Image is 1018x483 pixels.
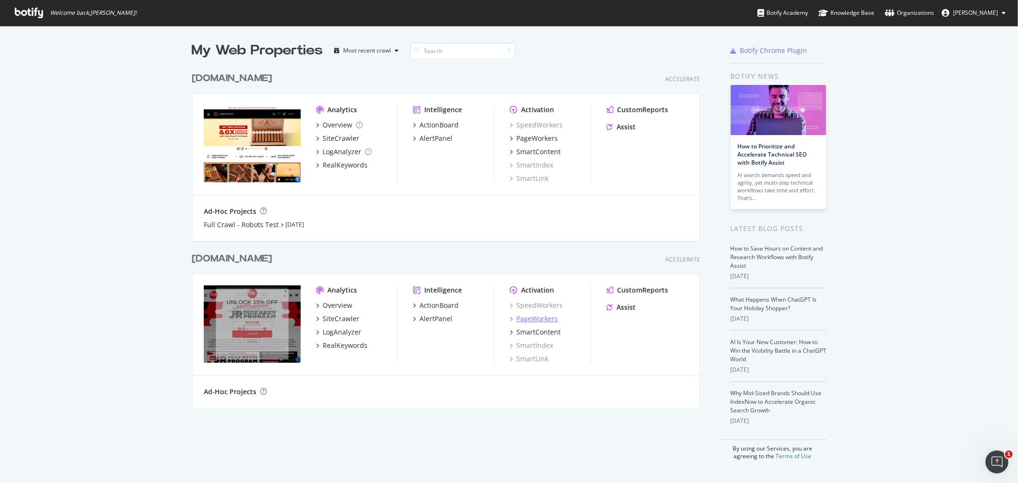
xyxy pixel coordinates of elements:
[516,134,558,143] div: PageWorkers
[521,285,554,295] div: Activation
[323,134,359,143] div: SiteCrawler
[819,8,874,18] div: Knowledge Base
[731,244,823,270] a: How to Save Hours on Content and Research Workflows with Botify Assist
[617,303,636,312] div: Assist
[285,220,304,229] a: [DATE]
[323,314,359,324] div: SiteCrawler
[327,285,357,295] div: Analytics
[738,142,807,167] a: How to Prioritize and Accelerate Technical SEO with Botify Assist
[934,5,1013,21] button: [PERSON_NAME]
[885,8,934,18] div: Organizations
[204,220,279,230] a: Full Crawl - Robots Test
[413,120,459,130] a: ActionBoard
[617,105,668,115] div: CustomReports
[323,341,367,350] div: RealKeywords
[424,105,462,115] div: Intelligence
[731,223,827,234] div: Latest Blog Posts
[757,8,808,18] div: Botify Academy
[731,71,827,82] div: Botify news
[731,295,817,312] a: What Happens When ChatGPT Is Your Holiday Shopper?
[731,46,808,55] a: Botify Chrome Plugin
[738,171,819,202] div: AI search demands speed and agility, yet multi-step technical workflows take time and effort. Tha...
[510,174,548,183] a: SmartLink
[731,417,827,425] div: [DATE]
[192,41,323,60] div: My Web Properties
[510,314,558,324] a: PageWorkers
[50,9,136,17] span: Welcome back, [PERSON_NAME] !
[323,160,367,170] div: RealKeywords
[665,75,700,83] div: Accelerate
[510,354,548,364] a: SmartLink
[607,122,636,132] a: Assist
[731,338,827,363] a: AI Is Your New Customer: How to Win the Visibility Battle in a ChatGPT World
[510,134,558,143] a: PageWorkers
[192,252,276,266] a: [DOMAIN_NAME]
[510,147,561,157] a: SmartContent
[192,72,276,85] a: [DOMAIN_NAME]
[607,285,668,295] a: CustomReports
[420,301,459,310] div: ActionBoard
[192,60,708,408] div: grid
[316,160,367,170] a: RealKeywords
[410,42,515,59] input: Search
[607,303,636,312] a: Assist
[617,285,668,295] div: CustomReports
[413,134,452,143] a: AlertPanel
[740,46,808,55] div: Botify Chrome Plugin
[331,43,403,58] button: Most recent crawl
[316,134,359,143] a: SiteCrawler
[521,105,554,115] div: Activation
[316,301,352,310] a: Overview
[420,120,459,130] div: ActionBoard
[510,120,563,130] a: SpeedWorkers
[617,122,636,132] div: Assist
[192,252,272,266] div: [DOMAIN_NAME]
[731,366,827,374] div: [DATE]
[1005,451,1013,458] span: 1
[516,147,561,157] div: SmartContent
[204,387,256,397] div: Ad-Hoc Projects
[413,301,459,310] a: ActionBoard
[731,85,826,135] img: How to Prioritize and Accelerate Technical SEO with Botify Assist
[420,134,452,143] div: AlertPanel
[316,314,359,324] a: SiteCrawler
[665,255,700,263] div: Accelerate
[344,48,391,53] div: Most recent crawl
[731,272,827,281] div: [DATE]
[204,105,301,182] img: https://www.jrcigars.com/
[510,301,563,310] a: SpeedWorkers
[316,341,367,350] a: RealKeywords
[719,440,827,460] div: By using our Services, you are agreeing to the
[327,105,357,115] div: Analytics
[192,72,272,85] div: [DOMAIN_NAME]
[776,452,811,460] a: Terms of Use
[607,105,668,115] a: CustomReports
[316,120,363,130] a: Overview
[510,341,553,350] a: SmartIndex
[516,327,561,337] div: SmartContent
[323,301,352,310] div: Overview
[731,315,827,323] div: [DATE]
[424,285,462,295] div: Intelligence
[204,207,256,216] div: Ad-Hoc Projects
[986,451,1008,473] iframe: Intercom live chat
[316,147,372,157] a: LogAnalyzer
[420,314,452,324] div: AlertPanel
[731,389,822,414] a: Why Mid-Sized Brands Should Use IndexNow to Accelerate Organic Search Growth
[204,285,301,363] img: https://www.cigars.com/
[323,147,361,157] div: LogAnalyzer
[323,327,361,337] div: LogAnalyzer
[316,327,361,337] a: LogAnalyzer
[510,160,553,170] a: SmartIndex
[413,314,452,324] a: AlertPanel
[953,9,998,17] span: Derek Whitney
[516,314,558,324] div: PageWorkers
[510,327,561,337] a: SmartContent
